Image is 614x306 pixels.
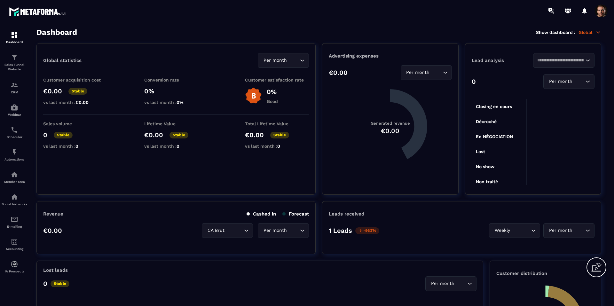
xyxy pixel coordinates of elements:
[476,119,497,124] tspan: Décroché
[329,227,352,234] p: 1 Leads
[9,6,67,17] img: logo
[54,132,73,138] p: Stable
[476,179,498,184] tspan: Non traité
[2,166,27,188] a: automationsautomationsMember area
[43,211,63,217] p: Revenue
[245,131,264,139] p: €0.00
[2,211,27,233] a: emailemailE-mailing
[511,227,530,234] input: Search for option
[579,29,601,35] p: Global
[472,78,476,85] p: 0
[226,227,242,234] input: Search for option
[43,87,62,95] p: €0.00
[401,65,452,80] div: Search for option
[2,233,27,255] a: accountantaccountantAccounting
[476,104,512,109] tspan: Closing en cours
[2,135,27,139] p: Scheduler
[2,188,27,211] a: social-networksocial-networkSocial Networks
[2,63,27,72] p: Sales Funnel Website
[2,40,27,44] p: Dashboard
[267,88,278,96] p: 0%
[2,121,27,144] a: schedulerschedulerScheduler
[43,58,82,63] p: Global statistics
[543,223,594,238] div: Search for option
[329,211,364,217] p: Leads received
[489,223,540,238] div: Search for option
[405,69,431,76] span: Per month
[11,126,18,134] img: scheduler
[2,247,27,251] p: Accounting
[68,88,87,95] p: Stable
[267,99,278,104] p: Good
[75,100,89,105] span: €0.00
[476,164,495,169] tspan: No show
[2,49,27,76] a: formationformationSales Funnel Website
[43,267,68,273] p: Lost leads
[245,121,309,126] p: Total Lifetime Value
[2,202,27,206] p: Social Networks
[472,58,533,63] p: Lead analysis
[43,280,47,287] p: 0
[258,53,309,68] div: Search for option
[543,74,594,89] div: Search for option
[329,69,348,76] p: €0.00
[202,223,253,238] div: Search for option
[43,227,62,234] p: €0.00
[11,171,18,178] img: automations
[537,57,584,64] input: Search for option
[144,144,208,149] p: vs last month :
[2,90,27,94] p: CRM
[574,78,584,85] input: Search for option
[2,113,27,116] p: Webinar
[144,131,163,139] p: €0.00
[282,211,309,217] p: Forecast
[177,100,184,105] span: 0%
[355,227,379,234] p: -96.7%
[43,131,47,139] p: 0
[11,216,18,223] img: email
[177,144,179,149] span: 0
[43,144,107,149] p: vs last month :
[51,280,69,287] p: Stable
[43,121,107,126] p: Sales volume
[144,100,208,105] p: vs last month :
[262,57,288,64] span: Per month
[144,87,208,95] p: 0%
[2,99,27,121] a: automationsautomationsWebinar
[11,104,18,111] img: automations
[496,271,594,276] p: Customer distribution
[429,280,456,287] span: Per month
[277,144,280,149] span: 0
[2,26,27,49] a: formationformationDashboard
[270,132,289,138] p: Stable
[536,30,575,35] p: Show dashboard :
[11,148,18,156] img: automations
[574,227,584,234] input: Search for option
[245,77,309,82] p: Customer satisfaction rate
[288,227,298,234] input: Search for option
[547,227,574,234] span: Per month
[43,77,107,82] p: Customer acquisition cost
[75,144,78,149] span: 0
[11,31,18,39] img: formation
[169,132,188,138] p: Stable
[431,69,441,76] input: Search for option
[258,223,309,238] div: Search for option
[476,134,513,139] tspan: En NÉGOCIATION
[247,211,276,217] p: Cashed in
[43,100,107,105] p: vs last month :
[533,53,594,68] div: Search for option
[456,280,466,287] input: Search for option
[262,227,288,234] span: Per month
[11,81,18,89] img: formation
[2,144,27,166] a: automationsautomationsAutomations
[2,270,27,273] p: IA Prospects
[144,121,208,126] p: Lifetime Value
[144,77,208,82] p: Conversion rate
[425,276,476,291] div: Search for option
[2,76,27,99] a: formationformationCRM
[11,260,18,268] img: automations
[2,158,27,161] p: Automations
[547,78,574,85] span: Per month
[245,87,262,104] img: b-badge-o.b3b20ee6.svg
